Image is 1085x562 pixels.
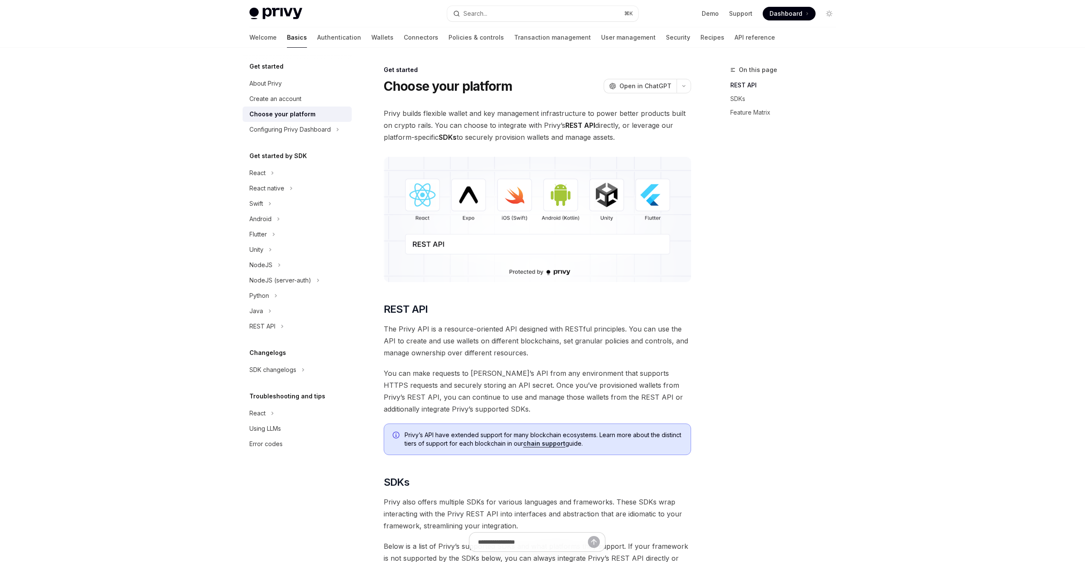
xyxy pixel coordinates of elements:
[243,196,352,211] button: Swift
[770,9,802,18] span: Dashboard
[463,9,487,19] div: Search...
[447,6,638,21] button: Search...⌘K
[249,260,272,270] div: NodeJS
[404,27,438,48] a: Connectors
[624,10,633,17] span: ⌘ K
[243,273,352,288] button: NodeJS (server-auth)
[243,122,352,137] button: Configuring Privy Dashboard
[730,106,843,119] a: Feature Matrix
[405,431,682,448] span: Privy’s API have extended support for many blockchain ecosystems. Learn more about the distinct t...
[249,183,284,193] div: React native
[384,367,691,415] span: You can make requests to [PERSON_NAME]’s API from any environment that supports HTTPS requests an...
[619,82,671,90] span: Open in ChatGPT
[243,303,352,319] button: Java
[523,440,565,447] a: chain support
[249,199,263,209] div: Swift
[478,533,588,551] input: Ask a question...
[730,92,843,106] a: SDKs
[384,157,691,282] img: images/Platform2.png
[384,476,410,489] span: SDKs
[249,275,311,285] div: NodeJS (server-auth)
[601,27,656,48] a: User management
[249,124,331,135] div: Configuring Privy Dashboard
[243,362,352,378] button: SDK changelogs
[565,121,595,130] strong: REST API
[249,168,266,178] div: React
[249,151,307,161] h5: Get started by SDK
[249,424,281,434] div: Using LLMs
[730,78,843,92] a: REST API
[317,27,361,48] a: Authentication
[588,536,600,548] button: Send message
[249,306,263,316] div: Java
[249,78,282,89] div: About Privy
[249,229,267,239] div: Flutter
[514,27,591,48] a: Transaction management
[249,27,277,48] a: Welcome
[249,245,263,255] div: Unity
[243,107,352,122] a: Choose your platform
[243,91,352,107] a: Create an account
[243,165,352,181] button: React
[287,27,307,48] a: Basics
[666,27,690,48] a: Security
[822,7,836,20] button: Toggle dark mode
[384,107,691,143] span: Privy builds flexible wallet and key management infrastructure to power better products built on ...
[384,78,512,94] h1: Choose your platform
[249,94,301,104] div: Create an account
[243,76,352,91] a: About Privy
[729,9,752,18] a: Support
[249,391,325,401] h5: Troubleshooting and tips
[249,61,284,72] h5: Get started
[384,323,691,359] span: The Privy API is a resource-oriented API designed with RESTful principles. You can use the API to...
[763,7,816,20] a: Dashboard
[249,8,302,20] img: light logo
[371,27,393,48] a: Wallets
[384,66,691,74] div: Get started
[249,439,283,449] div: Error codes
[384,303,428,316] span: REST API
[249,214,272,224] div: Android
[243,319,352,334] button: REST API
[249,291,269,301] div: Python
[243,257,352,273] button: NodeJS
[243,288,352,303] button: Python
[243,436,352,452] a: Error codes
[243,227,352,242] button: Flutter
[243,406,352,421] button: React
[249,109,315,119] div: Choose your platform
[243,211,352,227] button: Android
[700,27,724,48] a: Recipes
[243,242,352,257] button: Unity
[604,79,677,93] button: Open in ChatGPT
[249,348,286,358] h5: Changelogs
[702,9,719,18] a: Demo
[739,65,777,75] span: On this page
[384,496,691,532] span: Privy also offers multiple SDKs for various languages and frameworks. These SDKs wrap interacting...
[249,365,296,375] div: SDK changelogs
[439,133,457,141] strong: SDKs
[243,181,352,196] button: React native
[393,432,401,440] svg: Info
[735,27,775,48] a: API reference
[448,27,504,48] a: Policies & controls
[249,321,275,331] div: REST API
[249,408,266,418] div: React
[243,421,352,436] a: Using LLMs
